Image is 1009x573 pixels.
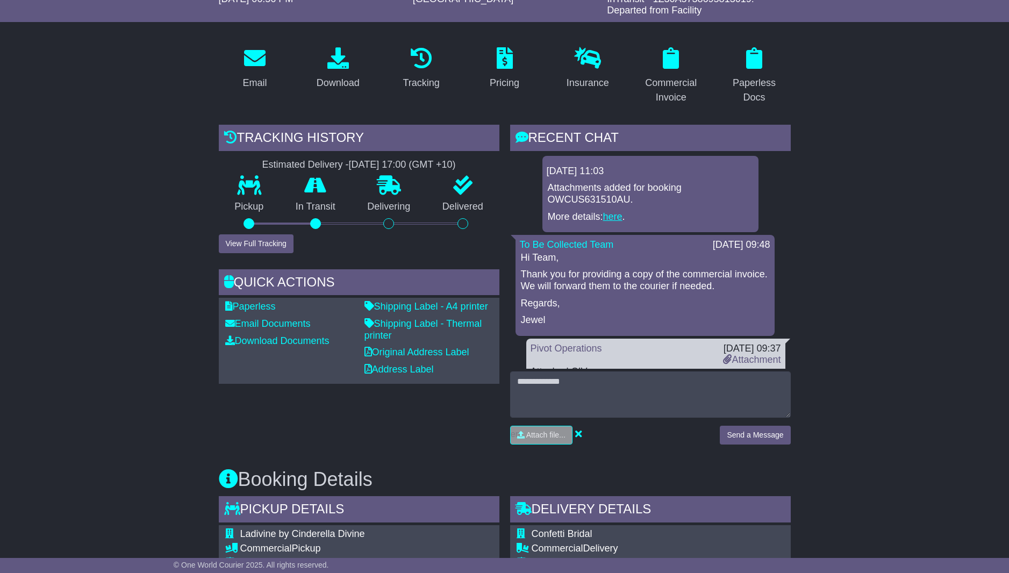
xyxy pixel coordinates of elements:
[510,125,791,154] div: RECENT CHAT
[510,496,791,525] div: Delivery Details
[235,44,274,94] a: Email
[364,301,488,312] a: Shipping Label - A4 printer
[225,318,311,329] a: Email Documents
[240,543,292,554] span: Commercial
[174,561,329,569] span: © One World Courier 2025. All rights reserved.
[219,469,791,490] h3: Booking Details
[532,543,583,554] span: Commercial
[240,543,447,555] div: Pickup
[723,354,781,365] a: Attachment
[642,76,700,105] div: Commercial Invoice
[310,44,367,94] a: Download
[225,335,330,346] a: Download Documents
[364,364,434,375] a: Address Label
[532,543,765,555] div: Delivery
[219,125,499,154] div: Tracking history
[240,557,447,569] div: [STREET_ADDRESS][PERSON_NAME]
[718,44,791,109] a: Paperless Docs
[219,201,280,213] p: Pickup
[521,252,769,264] p: Hi Team,
[520,239,614,250] a: To Be Collected Team
[725,76,784,105] div: Paperless Docs
[219,269,499,298] div: Quick Actions
[364,318,482,341] a: Shipping Label - Thermal printer
[521,298,769,310] p: Regards,
[531,343,602,354] a: Pivot Operations
[219,159,499,171] div: Estimated Delivery -
[532,557,765,569] div: Ground floor, [STREET_ADDRESS][PERSON_NAME]
[532,528,592,539] span: Confetti Bridal
[548,211,753,223] p: More details: .
[317,76,360,90] div: Download
[483,44,526,94] a: Pricing
[240,528,365,539] span: Ladivine by Cinderella Divine
[242,76,267,90] div: Email
[426,201,499,213] p: Delivered
[560,44,616,94] a: Insurance
[723,343,781,355] div: [DATE] 09:37
[225,301,276,312] a: Paperless
[713,239,770,251] div: [DATE] 09:48
[219,496,499,525] div: Pickup Details
[352,201,427,213] p: Delivering
[547,166,754,177] div: [DATE] 11:03
[521,269,769,292] p: Thank you for providing a copy of the commercial invoice. We will forward them to the courier if ...
[403,76,439,90] div: Tracking
[396,44,446,94] a: Tracking
[490,76,519,90] div: Pricing
[280,201,352,213] p: In Transit
[548,182,753,205] p: Attachments added for booking OWCUS631510AU.
[531,366,781,378] div: Attached CIV
[567,76,609,90] div: Insurance
[720,426,790,445] button: Send a Message
[635,44,707,109] a: Commercial Invoice
[521,314,769,326] p: Jewel
[364,347,469,357] a: Original Address Label
[219,234,294,253] button: View Full Tracking
[349,159,456,171] div: [DATE] 17:00 (GMT +10)
[603,211,622,222] a: here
